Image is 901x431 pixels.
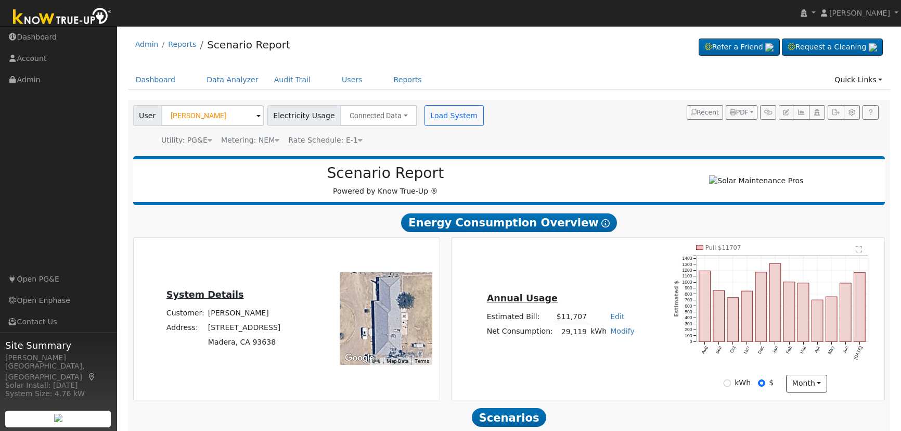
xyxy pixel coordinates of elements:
td: $11,707 [555,309,588,324]
div: Powered by Know True-Up ® [138,164,633,197]
div: [PERSON_NAME] [5,352,111,363]
text: Jun [842,345,849,354]
text: 1000 [682,280,692,285]
button: Load System [424,105,484,126]
td: Net Consumption: [485,324,555,339]
span: Alias: HE1 [288,136,363,144]
td: kWh [589,324,609,339]
button: Map Data [387,358,408,365]
rect: onclick="" [840,283,852,342]
text: Pull $11707 [705,244,741,251]
button: Connected Data [340,105,417,126]
label: kWh [735,377,751,388]
div: Utility: PG&E [161,135,212,146]
rect: onclick="" [854,273,866,342]
span: [PERSON_NAME] [829,9,890,17]
img: Solar Maintenance Pros [709,175,803,186]
text: 1400 [682,256,692,261]
a: Users [334,70,370,90]
button: Settings [844,105,860,120]
td: 29,119 [555,324,588,339]
text: May [827,345,835,356]
div: [GEOGRAPHIC_DATA], [GEOGRAPHIC_DATA] [5,361,111,383]
text: 400 [685,315,692,321]
input: $ [758,379,765,387]
span: PDF [730,109,749,116]
img: Google [342,351,377,365]
text: 100 [685,333,692,338]
rect: onclick="" [826,297,838,341]
text: Dec [756,345,765,355]
span: Site Summary [5,338,111,352]
a: Modify [610,327,635,335]
a: Request a Cleaning [782,39,883,56]
input: Select a User [161,105,264,126]
rect: onclick="" [783,282,795,342]
text: 200 [685,327,692,333]
button: Multi-Series Graph [793,105,809,120]
text:  [856,246,863,253]
div: Metering: NEM [221,135,279,146]
input: kWh [724,379,731,387]
a: Reports [386,70,430,90]
text: Estimated $ [673,281,679,317]
div: Solar Install: [DATE] [5,380,111,391]
u: Annual Usage [487,293,558,303]
a: Reports [168,40,196,48]
rect: onclick="" [741,291,753,341]
button: Recent [687,105,723,120]
td: Address: [164,321,206,335]
text: 1300 [682,262,692,267]
text: 0 [690,339,692,344]
rect: onclick="" [755,272,767,342]
text: Aug [700,345,709,354]
text: 300 [685,321,692,326]
td: Customer: [164,306,206,321]
img: retrieve [54,414,62,422]
text: Feb [785,345,793,354]
img: retrieve [869,43,877,52]
text: 500 [685,309,692,314]
td: [PERSON_NAME] [206,306,282,321]
a: Open this area in Google Maps (opens a new window) [342,351,377,365]
button: Keyboard shortcuts [372,358,380,365]
div: System Size: 4.76 kW [5,388,111,399]
a: Refer a Friend [699,39,780,56]
a: Admin [135,40,159,48]
td: [STREET_ADDRESS] [206,321,282,335]
text: 700 [685,297,692,302]
a: Quick Links [827,70,890,90]
text: Nov [742,345,751,355]
rect: onclick="" [769,263,781,341]
i: Show Help [601,219,610,227]
span: Electricity Usage [267,105,341,126]
a: Terms (opens in new tab) [415,358,429,364]
rect: onclick="" [727,298,739,342]
button: Edit User [779,105,793,120]
label: $ [769,377,774,388]
button: Generate Report Link [760,105,776,120]
td: Estimated Bill: [485,309,555,324]
span: User [133,105,162,126]
text: [DATE] [853,345,864,360]
img: retrieve [765,43,774,52]
u: System Details [166,289,244,300]
img: Know True-Up [8,6,117,29]
button: Export Interval Data [828,105,844,120]
text: Jan [771,345,779,354]
text: 1200 [682,268,692,273]
rect: onclick="" [699,271,711,341]
text: Apr [814,345,821,354]
text: Oct [729,345,737,354]
text: 1100 [682,273,692,278]
a: Help Link [863,105,879,120]
text: 600 [685,303,692,309]
span: Energy Consumption Overview [401,213,616,232]
rect: onclick="" [812,300,823,341]
text: 900 [685,285,692,290]
a: Dashboard [128,70,184,90]
span: Scenarios [472,408,546,427]
td: Madera, CA 93638 [206,335,282,350]
button: month [786,375,827,392]
a: Scenario Report [207,39,290,51]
